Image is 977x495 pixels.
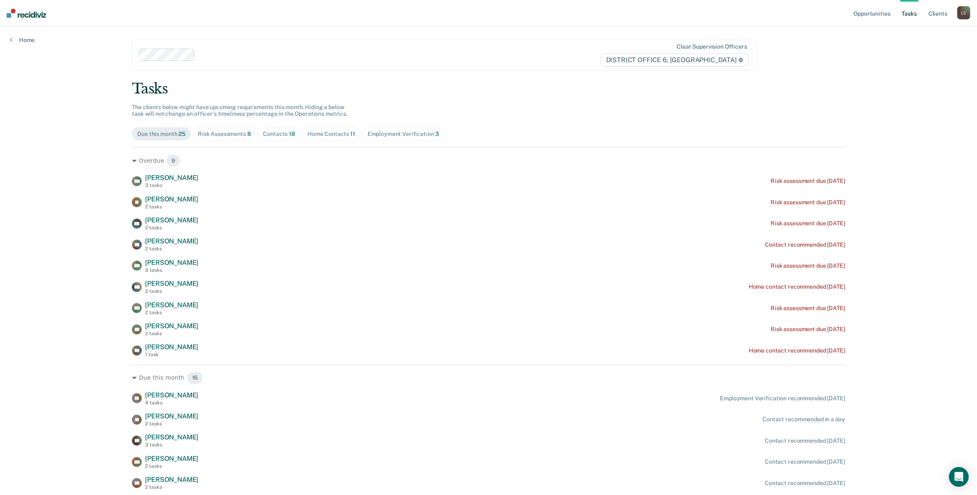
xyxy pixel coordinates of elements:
span: [PERSON_NAME] [145,259,198,266]
div: Contact recommended [DATE] [765,480,845,487]
div: 1 task [145,352,198,357]
div: Home Contacts [307,131,355,138]
div: 2 tasks [145,246,198,252]
div: Contact recommended [DATE] [765,437,845,444]
span: The clients below might have upcoming requirements this month. Hiding a below task will not chang... [132,104,347,117]
span: 25 [178,131,185,137]
div: Risk assessment due [DATE] [771,326,845,333]
div: L C [957,6,970,19]
span: [PERSON_NAME] [145,412,198,420]
div: Risk assessment due [DATE] [771,305,845,312]
span: [PERSON_NAME] [145,195,198,203]
div: Overdue 9 [132,154,845,167]
span: [PERSON_NAME] [145,455,198,462]
img: Recidiviz [7,9,46,18]
a: Home [10,36,35,44]
span: 8 [247,131,251,137]
span: 16 [187,371,204,385]
div: 2 tasks [145,463,198,469]
div: Risk assessment due [DATE] [771,220,845,227]
div: 2 tasks [145,225,198,231]
div: Contact recommended in a day [763,416,845,423]
div: Open Intercom Messenger [949,467,969,487]
span: [PERSON_NAME] [145,174,198,182]
div: Contacts [263,131,295,138]
div: Contact recommended [DATE] [765,241,845,248]
div: Home contact recommended [DATE] [749,283,845,290]
div: Due this month 16 [132,371,845,385]
div: 2 tasks [145,484,198,490]
div: 2 tasks [145,204,198,210]
div: Employment Verification recommended [DATE] [720,395,845,402]
div: 2 tasks [145,288,198,294]
div: Risk Assessments [198,131,251,138]
div: 2 tasks [145,331,198,336]
button: LC [957,6,970,19]
div: Tasks [132,80,845,97]
span: 3 [436,131,439,137]
span: 18 [289,131,295,137]
span: [PERSON_NAME] [145,391,198,399]
span: [PERSON_NAME] [145,433,198,441]
span: [PERSON_NAME] [145,237,198,245]
div: Due this month [137,131,185,138]
div: Home contact recommended [DATE] [749,347,845,354]
div: Risk assessment due [DATE] [771,262,845,269]
span: [PERSON_NAME] [145,280,198,287]
div: 4 tasks [145,400,198,406]
div: Employment Verification [368,131,439,138]
div: Risk assessment due [DATE] [771,177,845,184]
span: DISTRICT OFFICE 6, [GEOGRAPHIC_DATA] [601,54,749,67]
span: [PERSON_NAME] [145,476,198,483]
span: [PERSON_NAME] [145,301,198,309]
span: [PERSON_NAME] [145,343,198,351]
div: 3 tasks [145,442,198,448]
div: 2 tasks [145,310,198,315]
span: 9 [166,154,180,167]
div: Risk assessment due [DATE] [771,199,845,206]
div: Clear supervision officers [677,43,747,50]
span: [PERSON_NAME] [145,216,198,224]
span: 11 [350,131,355,137]
div: 3 tasks [145,182,198,188]
div: Contact recommended [DATE] [765,458,845,465]
div: 2 tasks [145,421,198,427]
div: 3 tasks [145,267,198,273]
span: [PERSON_NAME] [145,322,198,330]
